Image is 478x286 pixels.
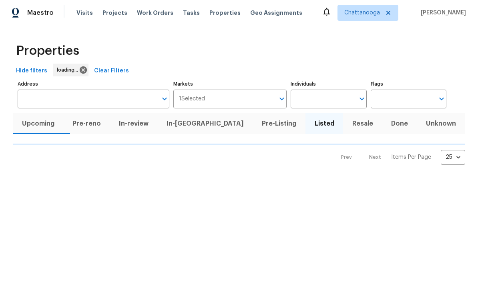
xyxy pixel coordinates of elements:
span: Done [387,118,412,129]
span: In-[GEOGRAPHIC_DATA] [163,118,248,129]
span: Tasks [183,10,200,16]
span: Maestro [27,9,54,17]
span: Geo Assignments [250,9,302,17]
span: Resale [348,118,377,129]
button: Open [276,93,287,104]
label: Markets [173,82,287,86]
div: 25 [441,147,465,168]
label: Flags [371,82,446,86]
span: Properties [209,9,241,17]
span: Upcoming [18,118,58,129]
span: Chattanooga [344,9,380,17]
span: Properties [16,47,79,55]
span: Unknown [422,118,460,129]
label: Individuals [291,82,366,86]
span: 1 Selected [179,96,205,102]
button: Open [159,93,170,104]
span: Pre-Listing [258,118,301,129]
button: Clear Filters [91,64,132,78]
span: Clear Filters [94,66,129,76]
span: Work Orders [137,9,173,17]
div: loading... [53,64,88,76]
span: Visits [76,9,93,17]
p: Items Per Page [391,153,431,161]
button: Open [436,93,447,104]
span: Hide filters [16,66,47,76]
span: Listed [310,118,338,129]
span: In-review [114,118,153,129]
span: Pre-reno [68,118,105,129]
nav: Pagination Navigation [333,150,465,165]
span: [PERSON_NAME] [418,9,466,17]
span: loading... [57,66,81,74]
button: Open [356,93,368,104]
span: Projects [102,9,127,17]
label: Address [18,82,169,86]
button: Hide filters [13,64,50,78]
